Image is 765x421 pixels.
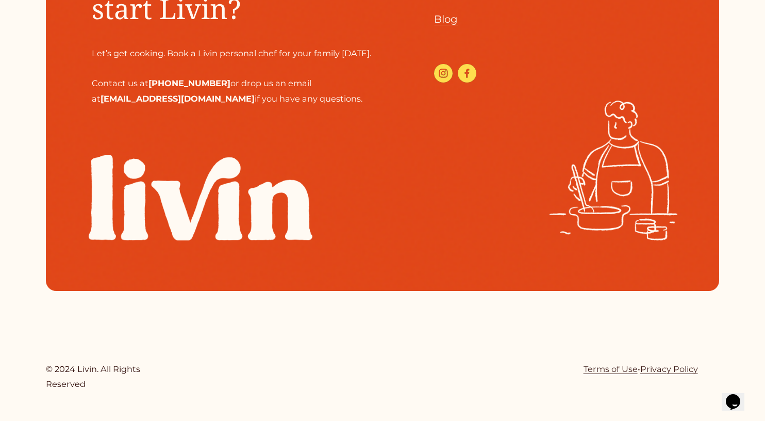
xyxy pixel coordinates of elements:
[434,64,453,83] a: Instagram
[584,362,719,377] p: •
[584,362,638,377] a: Terms of Use
[458,64,476,83] a: Facebook
[640,362,698,377] a: Privacy Policy
[92,48,371,104] span: Let’s get cooking. Book a Livin personal chef for your family [DATE]. Contact us at or drop us an...
[434,10,458,29] a: Blog
[101,93,255,104] strong: [EMAIL_ADDRESS][DOMAIN_NAME]
[722,380,755,411] iframe: chat widget
[148,78,230,88] strong: [PHONE_NUMBER]
[434,13,458,25] span: Blog
[46,362,181,392] p: © 2024 Livin. All Rights Reserved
